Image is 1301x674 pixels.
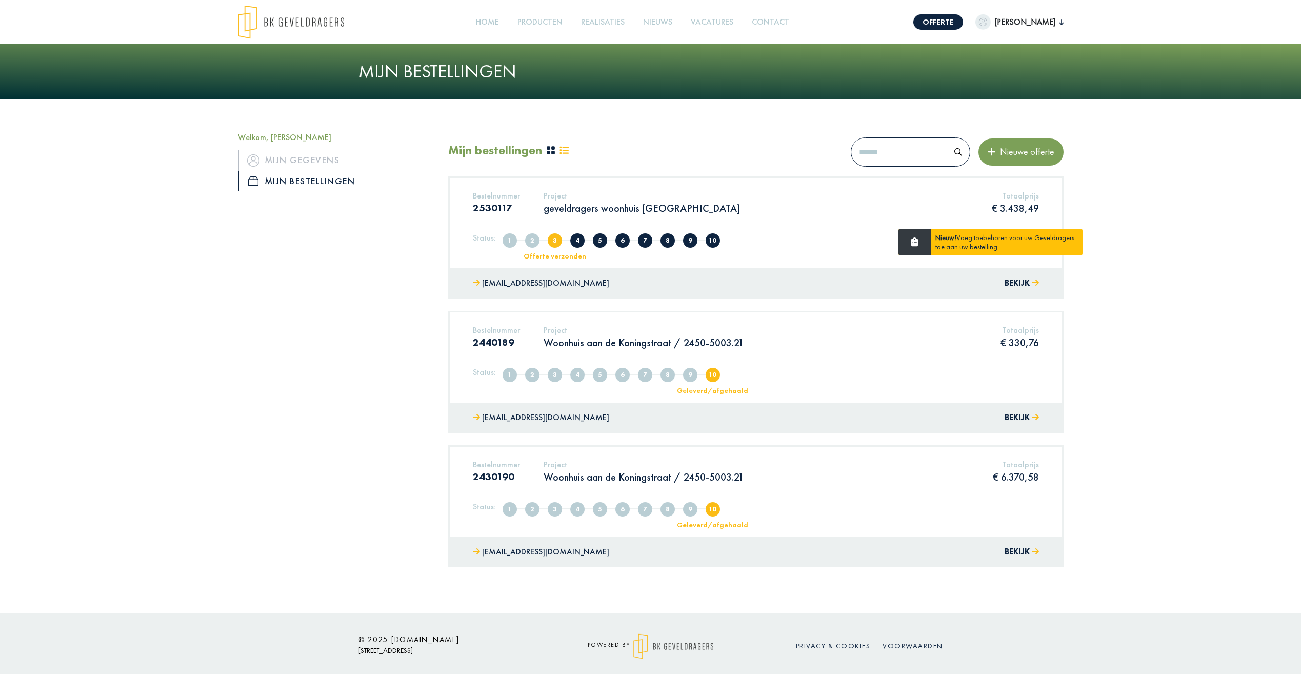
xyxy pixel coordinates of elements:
[544,336,744,349] p: Woonhuis aan de Koningstraat / 2450-5003.21
[473,410,609,425] a: [EMAIL_ADDRESS][DOMAIN_NAME]
[1000,325,1039,335] h5: Totaalprijs
[633,633,714,659] img: logo
[238,171,433,191] a: iconMijn bestellingen
[238,150,433,170] a: iconMijn gegevens
[670,387,755,394] div: Geleverd/afgehaald
[503,502,517,517] span: Aangemaakt
[525,368,539,382] span: Volledig
[473,191,520,201] h5: Bestelnummer
[544,191,740,201] h5: Project
[593,368,607,382] span: Offerte afgekeurd
[1005,545,1039,560] button: Bekijk
[992,191,1039,201] h5: Totaalprijs
[473,367,496,377] h5: Status:
[473,502,496,511] h5: Status:
[544,470,744,484] p: Woonhuis aan de Koningstraat / 2450-5003.21
[706,233,720,248] span: Geleverd/afgehaald
[238,132,433,142] h5: Welkom, [PERSON_NAME]
[473,233,496,243] h5: Status:
[1005,276,1039,291] button: Bekijk
[570,233,585,248] span: Offerte in overleg
[548,368,562,382] span: Offerte verzonden
[913,14,963,30] a: Offerte
[544,202,740,215] p: geveldragers woonhuis [GEOGRAPHIC_DATA]
[544,325,744,335] h5: Project
[238,5,344,39] img: logo
[660,502,675,517] span: In nabehandeling
[570,368,585,382] span: Offerte in overleg
[358,61,943,83] h1: Mijn bestellingen
[670,521,755,528] div: Geleverd/afgehaald
[448,143,542,158] h2: Mijn bestellingen
[473,202,520,214] h3: 2530117
[473,470,520,483] h3: 2430190
[993,460,1039,469] h5: Totaalprijs
[975,14,991,30] img: dummypic.png
[638,502,652,517] span: In productie
[706,368,720,382] span: Geleverd/afgehaald
[472,11,503,34] a: Home
[638,368,652,382] span: In productie
[615,502,630,517] span: Offerte goedgekeurd
[473,336,520,348] h3: 2440189
[615,233,630,248] span: Offerte goedgekeurd
[639,11,676,34] a: Nieuws
[513,11,567,34] a: Producten
[473,276,609,291] a: [EMAIL_ADDRESS][DOMAIN_NAME]
[706,502,720,517] span: Geleverd/afgehaald
[993,470,1039,484] p: € 6.370,58
[473,545,609,560] a: [EMAIL_ADDRESS][DOMAIN_NAME]
[473,460,520,469] h5: Bestelnummer
[248,176,258,186] img: icon
[883,641,943,650] a: Voorwaarden
[660,233,675,248] span: In nabehandeling
[615,368,630,382] span: Offerte goedgekeurd
[975,14,1064,30] button: [PERSON_NAME]
[358,644,543,657] p: [STREET_ADDRESS]
[577,11,629,34] a: Realisaties
[687,11,737,34] a: Vacatures
[548,502,562,517] span: Offerte verzonden
[544,460,744,469] h5: Project
[593,502,607,517] span: Offerte afgekeurd
[992,202,1039,215] p: € 3.438,49
[1005,410,1039,425] button: Bekijk
[1000,336,1039,349] p: € 330,76
[638,233,652,248] span: In productie
[593,233,607,248] span: Offerte afgekeurd
[931,229,1083,255] div: Voeg toebehoren voor uw Geveldragers toe aan uw bestelling
[954,148,962,156] img: search.svg
[570,502,585,517] span: Offerte in overleg
[796,641,871,650] a: Privacy & cookies
[748,11,793,34] a: Contact
[247,154,259,167] img: icon
[660,368,675,382] span: In nabehandeling
[683,502,697,517] span: Klaar voor levering/afhaling
[558,633,743,659] div: powered by
[991,16,1059,28] span: [PERSON_NAME]
[996,146,1054,157] span: Nieuwe offerte
[548,233,562,248] span: Offerte verzonden
[503,368,517,382] span: Aangemaakt
[525,502,539,517] span: Volledig
[358,635,543,644] h6: © 2025 [DOMAIN_NAME]
[512,252,597,260] div: Offerte verzonden
[683,368,697,382] span: Klaar voor levering/afhaling
[473,325,520,335] h5: Bestelnummer
[525,233,539,248] span: Volledig
[683,233,697,248] span: Klaar voor levering/afhaling
[503,233,517,248] span: Aangemaakt
[935,233,956,242] strong: Nieuw!
[978,138,1064,165] button: Nieuwe offerte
